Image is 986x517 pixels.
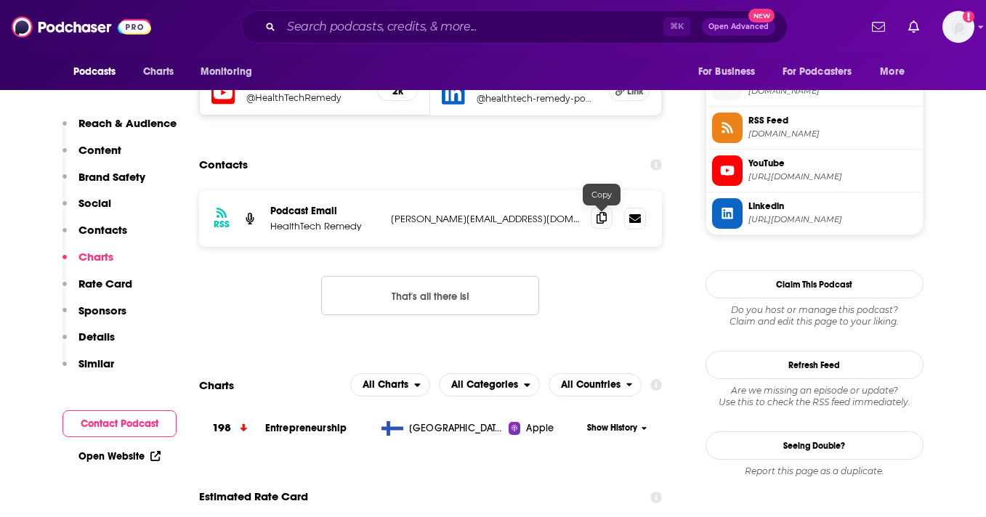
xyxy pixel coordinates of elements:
h2: Countries [549,373,642,396]
a: 198 [199,408,265,448]
button: open menu [773,58,873,86]
span: Monitoring [201,62,252,82]
button: Reach & Audience [62,116,177,143]
h2: Categories [439,373,540,396]
a: Entrepreneurship [265,422,347,434]
a: YouTube[URL][DOMAIN_NAME] [712,155,917,186]
a: @HealthTechRemedy [246,92,366,103]
span: RSS Feed [748,114,917,127]
span: feeds.transistor.fm [748,129,917,139]
span: Logged in as allisonstowell [942,11,974,43]
button: Charts [62,250,113,277]
button: Contacts [62,223,127,250]
span: Apple [526,421,554,436]
svg: Add a profile image [963,11,974,23]
p: Sponsors [78,304,126,317]
button: Open AdvancedNew [702,18,775,36]
h3: RSS [214,219,230,230]
a: Apple [509,421,582,436]
button: open menu [549,373,642,396]
span: Charts [143,62,174,82]
a: Show notifications dropdown [866,15,891,39]
a: @healthtech-remedy-podcast/ [477,93,597,104]
div: Report this page as a duplicate. [706,465,924,477]
div: Search podcasts, credits, & more... [241,10,788,44]
p: [PERSON_NAME][EMAIL_ADDRESS][DOMAIN_NAME] [391,213,580,225]
button: Contact Podcast [62,410,177,437]
span: Do you host or manage this podcast? [706,304,924,316]
button: Details [62,330,115,357]
h5: 2k [389,85,405,97]
h2: Charts [199,378,234,392]
span: For Podcasters [783,62,852,82]
span: Link [627,86,644,97]
p: Charts [78,250,113,264]
span: https://www.youtube.com/@HealthTechRemedy [748,171,917,182]
button: Sponsors [62,304,126,330]
span: Finland [409,421,504,436]
button: Show History [582,422,652,434]
button: open menu [870,58,923,86]
button: Claim This Podcast [706,270,924,298]
button: open menu [190,58,271,86]
span: Show History [587,422,637,434]
p: Rate Card [78,277,132,290]
button: Rate Card [62,277,132,304]
a: Show notifications dropdown [902,15,925,39]
p: Similar [78,357,114,370]
img: Podchaser - Follow, Share and Rate Podcasts [12,13,151,41]
button: open menu [688,58,774,86]
div: Claim and edit this page to your liking. [706,304,924,327]
button: Refresh Feed [706,351,924,379]
span: https://www.linkedin.com/company/healthtech-remedy-podcast/ [748,214,917,225]
span: Podcasts [73,62,116,82]
a: Charts [134,58,183,86]
p: Podcast Email [270,205,379,217]
input: Search podcasts, credits, & more... [281,15,663,38]
button: Content [62,143,121,170]
p: Content [78,143,121,157]
span: New [748,9,775,23]
button: open menu [63,58,135,86]
span: Estimated Rate Card [199,483,308,510]
span: Open Advanced [708,23,769,30]
p: HealthTech Remedy [270,220,379,232]
a: Linkedin[URL][DOMAIN_NAME] [712,198,917,229]
img: User Profile [942,11,974,43]
div: Copy [583,184,621,205]
a: Link [609,82,650,101]
button: open menu [439,373,540,396]
p: Social [78,196,111,210]
a: Open Website [78,450,161,463]
button: Social [62,196,111,223]
span: All Categories [451,380,518,390]
button: Show profile menu [942,11,974,43]
p: Brand Safety [78,170,145,184]
button: open menu [350,373,430,396]
button: Similar [62,357,114,383]
div: Are we missing an episode or update? Use this to check the RSS feed immediately. [706,385,924,408]
a: [GEOGRAPHIC_DATA] [376,421,509,436]
span: healthtechremedy.com [748,86,917,97]
button: Brand Safety [62,170,145,197]
h2: Platforms [350,373,430,396]
button: Nothing here. [321,276,539,315]
span: All Countries [561,380,621,390]
span: All Charts [363,380,408,390]
span: More [880,62,905,82]
span: ⌘ K [663,17,690,36]
span: YouTube [748,157,917,170]
p: Details [78,330,115,343]
a: RSS Feed[DOMAIN_NAME] [712,113,917,143]
h2: Contacts [199,151,248,179]
p: Contacts [78,223,127,237]
span: Linkedin [748,200,917,213]
a: Seeing Double? [706,431,924,460]
h3: 198 [212,420,231,436]
span: For Business [698,62,756,82]
p: Reach & Audience [78,116,177,130]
